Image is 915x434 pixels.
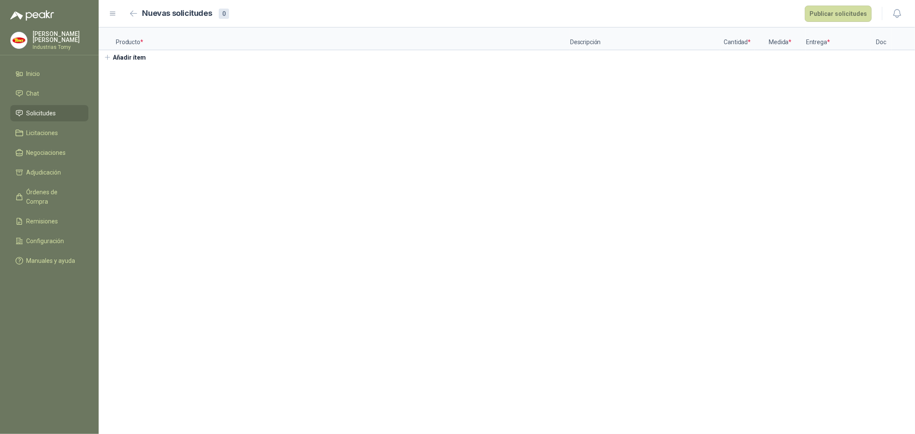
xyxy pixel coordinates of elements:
p: Entrega [806,27,870,50]
p: Cantidad [720,27,755,50]
span: Licitaciones [27,128,58,138]
span: Remisiones [27,217,58,226]
a: Chat [10,85,88,102]
span: Configuración [27,236,64,246]
a: Remisiones [10,213,88,229]
a: Negociaciones [10,145,88,161]
div: 0 [219,9,229,19]
img: Logo peakr [10,10,54,21]
span: Solicitudes [27,108,56,118]
span: Negociaciones [27,148,66,157]
span: Adjudicación [27,168,61,177]
a: Inicio [10,66,88,82]
span: Manuales y ayuda [27,256,75,265]
p: Producto [116,27,570,50]
p: Doc [870,27,892,50]
span: Órdenes de Compra [27,187,80,206]
a: Manuales y ayuda [10,253,88,269]
button: Añadir ítem [99,50,151,65]
p: Industrias Tomy [33,45,88,50]
p: Descripción [570,27,720,50]
a: Órdenes de Compra [10,184,88,210]
span: Inicio [27,69,40,78]
a: Solicitudes [10,105,88,121]
a: Adjudicación [10,164,88,181]
span: Chat [27,89,39,98]
p: [PERSON_NAME] [PERSON_NAME] [33,31,88,43]
a: Licitaciones [10,125,88,141]
a: Configuración [10,233,88,249]
p: Medida [755,27,806,50]
button: Publicar solicitudes [805,6,872,22]
h2: Nuevas solicitudes [142,7,212,20]
img: Company Logo [11,32,27,48]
